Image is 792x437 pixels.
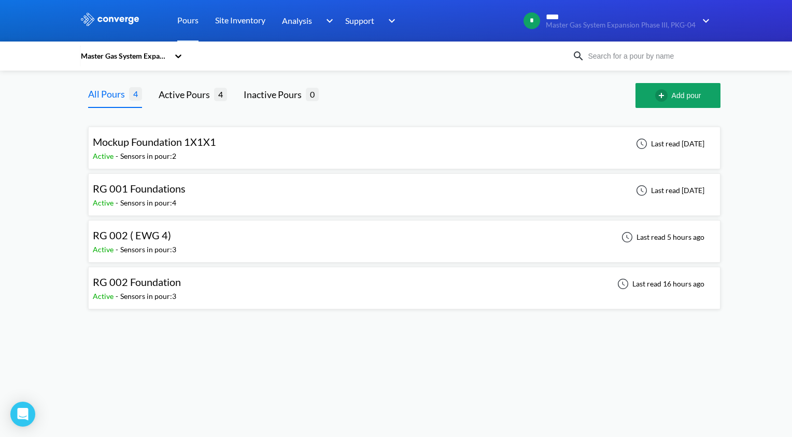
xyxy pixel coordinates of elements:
[120,151,176,162] div: Sensors in pour: 2
[93,276,181,288] span: RG 002 Foundation
[381,15,398,27] img: downArrow.svg
[88,185,720,194] a: RG 001 FoundationsActive-Sensors in pour:4Last read [DATE]
[88,87,129,101] div: All Pours
[93,152,116,160] span: Active
[88,232,720,241] a: RG 002 ( EWG 4)Active-Sensors in pour:3Last read 5 hours ago
[93,292,116,301] span: Active
[696,15,712,27] img: downArrow.svg
[116,292,120,301] span: -
[345,14,374,27] span: Support
[616,231,708,243] div: Last read 5 hours ago
[93,198,116,207] span: Active
[282,14,312,27] span: Analysis
[80,50,169,62] div: Master Gas System Expansion Phase III, PKG-04
[572,50,585,62] img: icon-search.svg
[88,279,720,288] a: RG 002 FoundationActive-Sensors in pour:3Last read 16 hours ago
[116,198,120,207] span: -
[546,21,696,29] span: Master Gas System Expansion Phase III, PKG-04
[214,88,227,101] span: 4
[635,83,720,108] button: Add pour
[10,402,35,427] div: Open Intercom Messenger
[630,138,708,150] div: Last read [DATE]
[93,229,171,241] span: RG 002 ( EWG 4)
[630,184,708,197] div: Last read [DATE]
[244,87,306,102] div: Inactive Pours
[120,244,176,255] div: Sensors in pour: 3
[88,139,720,147] a: Mockup Foundation 1X1X1Active-Sensors in pour:2Last read [DATE]
[585,50,710,62] input: Search for a pour by name
[655,89,672,102] img: add-circle-outline.svg
[159,87,214,102] div: Active Pours
[120,197,176,209] div: Sensors in pour: 4
[116,152,120,160] span: -
[319,15,336,27] img: downArrow.svg
[306,88,319,101] span: 0
[612,278,708,290] div: Last read 16 hours ago
[93,182,186,195] span: RG 001 Foundations
[129,87,142,100] span: 4
[93,245,116,254] span: Active
[120,291,176,302] div: Sensors in pour: 3
[116,245,120,254] span: -
[93,135,216,148] span: Mockup Foundation 1X1X1
[80,12,140,26] img: logo_ewhite.svg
